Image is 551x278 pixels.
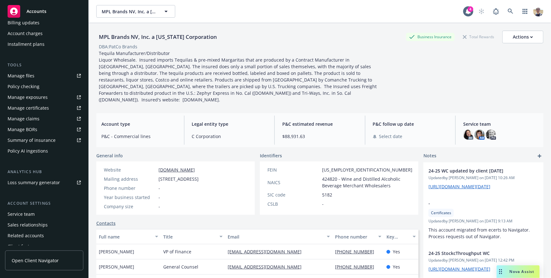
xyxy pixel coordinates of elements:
[225,229,332,244] button: Email
[5,71,83,81] a: Manage files
[504,5,517,18] a: Search
[27,9,46,14] span: Accounts
[8,124,37,135] div: Manage BORs
[428,227,531,239] span: This account migrated from ecerts to Navigator. Process requests out of Navigator.
[163,233,216,240] div: Title
[192,121,267,127] span: Legal entity type
[159,194,160,201] span: -
[5,62,83,68] div: Tools
[373,121,448,127] span: P&C follow up date
[159,203,160,210] span: -
[101,121,177,127] span: Account type
[5,231,83,241] a: Related accounts
[228,264,307,270] a: [EMAIL_ADDRESS][DOMAIN_NAME]
[8,103,49,113] div: Manage certificates
[322,191,332,198] span: 5182
[8,146,48,156] div: Policy AI ingestions
[8,178,60,188] div: Loss summary generator
[267,179,320,186] div: NAICS
[406,33,455,41] div: Business Insurance
[5,241,83,251] a: Client features
[423,245,543,277] div: 24-25 StockcThroughput WCUpdatedby [PERSON_NAME] on [DATE] 12:42 PM[URL][DOMAIN_NAME][DATE]
[8,71,34,81] div: Manage files
[99,233,151,240] div: Full name
[428,257,538,263] span: Updated by [PERSON_NAME] on [DATE] 12:42 PM
[96,152,123,159] span: General info
[5,114,83,124] a: Manage claims
[519,5,531,18] a: Switch app
[5,124,83,135] a: Manage BORs
[8,82,39,92] div: Policy checking
[475,5,488,18] a: Start snowing
[335,233,374,240] div: Phone number
[428,175,538,181] span: Updated by [PERSON_NAME] on [DATE] 10:26 AM
[8,18,39,28] div: Billing updates
[5,92,83,102] a: Manage exposures
[460,33,497,41] div: Total Rewards
[428,250,522,257] span: 24-25 StockcThroughput WC
[332,229,384,244] button: Phone number
[5,146,83,156] a: Policy AI ingestions
[159,176,199,182] span: [STREET_ADDRESS]
[533,6,543,16] img: photo
[260,152,282,159] span: Identifiers
[428,218,538,224] span: Updated by [PERSON_NAME] on [DATE] 9:13 AM
[5,200,83,207] div: Account settings
[428,184,490,190] a: [URL][DOMAIN_NAME][DATE]
[99,248,134,255] span: [PERSON_NAME]
[104,166,156,173] div: Website
[282,133,357,140] span: $88,931.63
[468,6,473,12] div: 4
[475,130,485,140] img: photo
[384,229,418,244] button: Key contact
[8,135,56,145] div: Summary of insurance
[8,241,39,251] div: Client features
[5,169,83,175] div: Analytics hub
[379,133,403,140] span: Select date
[5,82,83,92] a: Policy checking
[497,265,505,278] div: Drag to move
[5,103,83,113] a: Manage certificates
[322,166,412,173] span: [US_EMPLOYER_IDENTIFICATION_NUMBER]
[428,200,522,207] span: -
[12,257,59,264] span: Open Client Navigator
[428,167,522,174] span: 24-25 WC updated by client [DATE]
[431,210,451,216] span: Certificates
[101,133,177,140] span: P&C - Commercial lines
[510,269,535,274] span: Nova Assist
[8,231,44,241] div: Related accounts
[8,39,45,49] div: Installment plans
[536,152,543,160] a: add
[5,39,83,49] a: Installment plans
[322,176,412,189] span: 424820 - Wine and Distilled Alcoholic Beverage Merchant Wholesalers
[486,130,496,140] img: photo
[192,133,267,140] span: C Corporation
[8,92,48,102] div: Manage exposures
[5,18,83,28] a: Billing updates
[5,178,83,188] a: Loss summary generator
[8,114,39,124] div: Manage claims
[5,135,83,145] a: Summary of insurance
[5,209,83,219] a: Service team
[8,220,48,230] div: Sales relationships
[8,28,43,39] div: Account charges
[335,264,379,270] a: [PHONE_NUMBER]
[282,121,357,127] span: P&C estimated revenue
[513,31,533,43] div: Actions
[99,263,134,270] span: [PERSON_NAME]
[335,249,379,255] a: [PHONE_NUMBER]
[386,233,409,240] div: Key contact
[104,176,156,182] div: Mailing address
[267,166,320,173] div: FEIN
[428,266,490,272] a: [URL][DOMAIN_NAME][DATE]
[163,248,191,255] span: VP of Finance
[99,50,378,103] span: Tequila Manufacturer/Distributor Liquor Wholesale. Insured imports Tequilas & pre-mixed Margarita...
[393,263,400,270] span: Yes
[104,194,156,201] div: Year business started
[102,8,156,15] span: MPL Brands NV, Inc. a [US_STATE] Corporation
[96,33,219,41] div: MPL Brands NV, Inc. a [US_STATE] Corporation
[104,203,156,210] div: Company size
[267,201,320,207] div: CSLB
[497,265,540,278] button: Nova Assist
